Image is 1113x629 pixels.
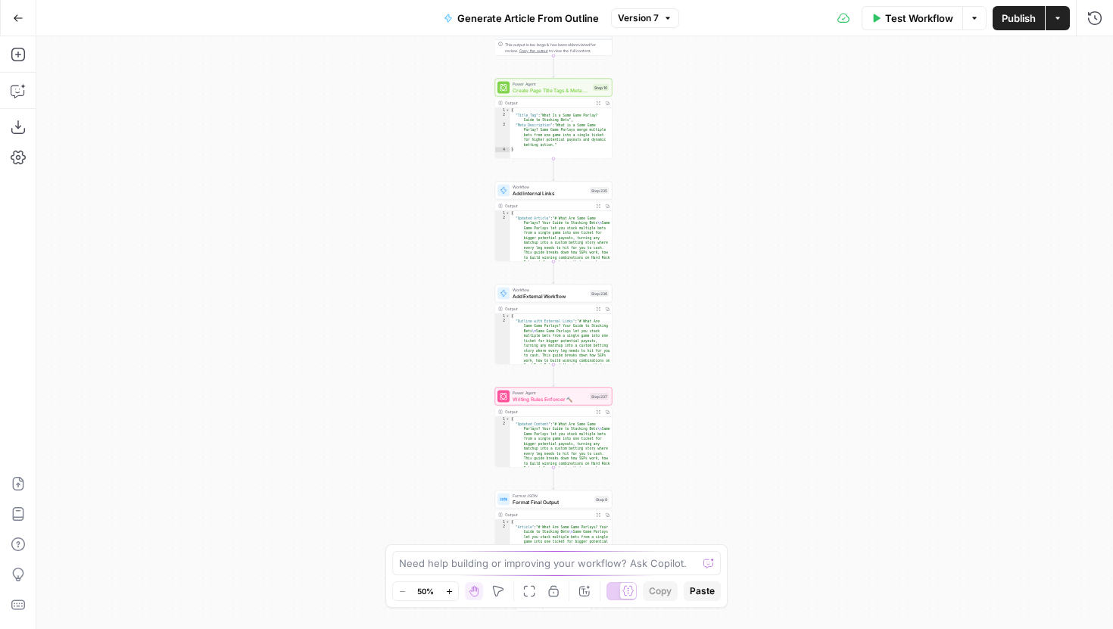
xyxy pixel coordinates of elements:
span: Publish [1002,11,1036,26]
div: 1 [495,211,510,216]
span: 50% [417,585,434,597]
span: Test Workflow [885,11,953,26]
div: Format JSONFormat Final OutputStep 9Output{ "Article":"# What Are Same Game Parlays? Your Guide t... [495,490,613,571]
div: Power AgentCreate Page Title Tags & Meta DescriptionsStep 10Output{ "Title_Tag":"What Is a Same G... [495,79,613,159]
div: Step 235 [590,187,609,194]
span: Writing Rules Enforcer 🔨 [513,395,587,403]
g: Edge from step_237 to step_9 [553,468,555,490]
div: Output [505,203,591,209]
div: Step 10 [593,84,609,91]
g: Edge from step_235 to step_236 [553,262,555,284]
span: Generate Article From Outline [457,11,599,26]
span: Add Internal Links [513,189,587,197]
g: Edge from step_8 to step_10 [553,56,555,78]
div: Step 237 [590,393,609,400]
div: Output [505,409,591,415]
button: Generate Article From Outline [435,6,608,30]
div: Step 9 [594,496,609,503]
div: WorkflowAdd Internal LinksStep 235Output{ "Updated Article":"# What Are Same Game Parlays? Your G... [495,182,613,262]
div: 4 [495,148,510,153]
span: Format JSON [513,493,591,499]
g: Edge from step_10 to step_235 [553,159,555,181]
span: Version 7 [618,11,659,25]
span: Power Agent [513,81,590,87]
span: Toggle code folding, rows 1 through 3 [506,520,510,525]
div: Step 236 [590,290,609,297]
button: Publish [993,6,1045,30]
button: Copy [643,581,678,601]
span: Add External Workflow [513,292,587,300]
div: Output [505,512,591,518]
span: Copy the output [519,48,548,53]
span: Toggle code folding, rows 1 through 4 [506,108,510,114]
span: Power Agent [513,390,587,396]
div: WorkflowAdd External WorkflowStep 236Output{ "Outline with External Links":"# What Are Same Game ... [495,285,613,365]
div: Output [505,306,591,312]
div: 1 [495,108,510,114]
button: Version 7 [611,8,679,28]
span: Copy [649,584,672,598]
div: 2 [495,113,510,123]
div: This output is too large & has been abbreviated for review. to view the full content. [505,42,609,54]
div: Output [505,100,591,106]
span: Format Final Output [513,498,591,506]
button: Test Workflow [862,6,962,30]
div: Power AgentWriting Rules Enforcer 🔨Step 237Output{ "Updated_Content":"# What Are Same Game Parlay... [495,388,613,468]
span: Paste [690,584,715,598]
span: Toggle code folding, rows 1 through 3 [506,314,510,319]
span: Toggle code folding, rows 1 through 3 [506,417,510,422]
div: 1 [495,520,510,525]
button: Paste [684,581,721,601]
div: 3 [495,123,510,148]
span: Create Page Title Tags & Meta Descriptions [513,86,590,94]
div: 1 [495,417,510,422]
span: Toggle code folding, rows 1 through 3 [506,211,510,216]
span: Workflow [513,184,587,190]
div: 1 [495,314,510,319]
span: Workflow [513,287,587,293]
g: Edge from step_236 to step_237 [553,365,555,387]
